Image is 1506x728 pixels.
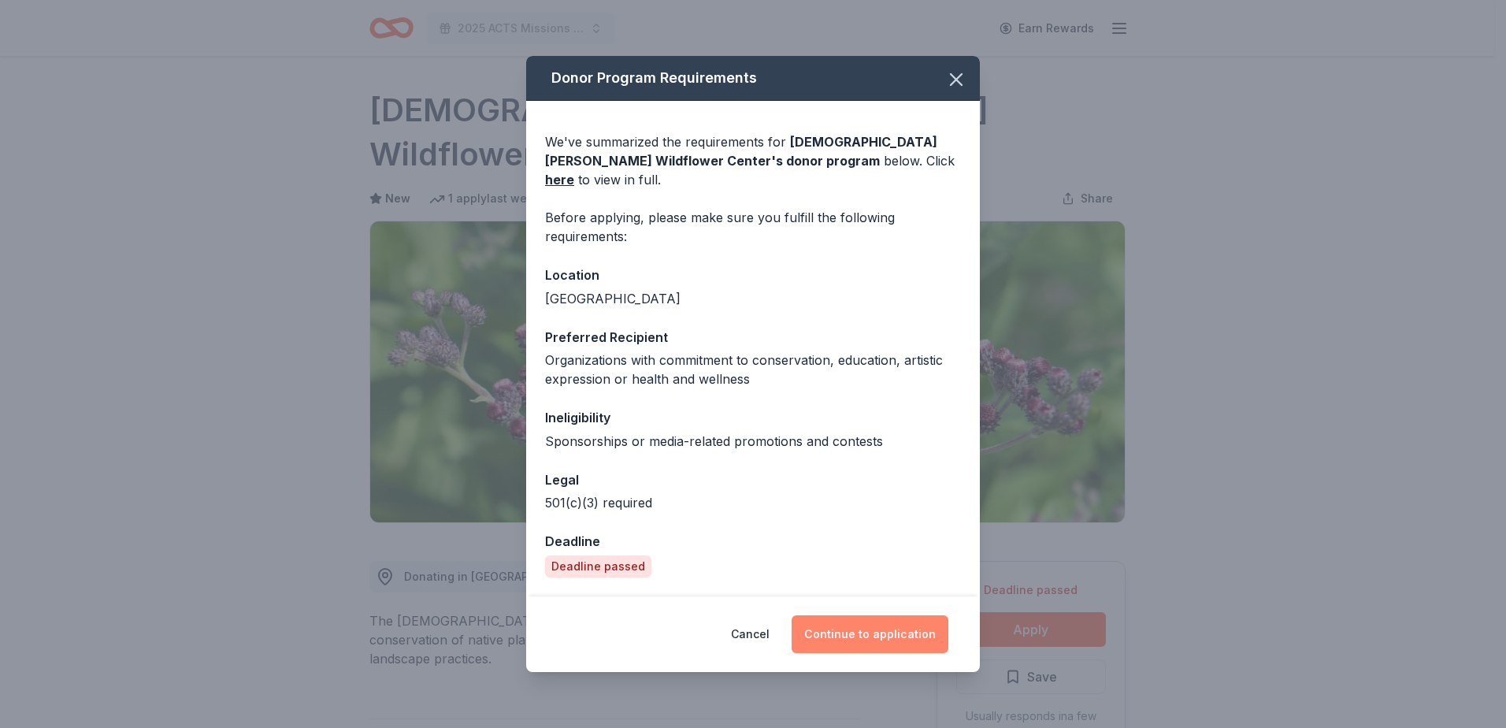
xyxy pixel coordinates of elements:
a: here [545,170,574,189]
div: Location [545,265,961,285]
div: Deadline [545,531,961,552]
div: Deadline passed [545,555,651,578]
div: Preferred Recipient [545,327,961,347]
div: Legal [545,470,961,490]
div: 501(c)(3) required [545,493,961,512]
div: We've summarized the requirements for below. Click to view in full. [545,132,961,189]
div: [GEOGRAPHIC_DATA] [545,289,961,308]
div: Sponsorships or media-related promotions and contests [545,432,961,451]
button: Continue to application [792,615,948,653]
div: Before applying, please make sure you fulfill the following requirements: [545,208,961,246]
div: Donor Program Requirements [526,56,980,101]
div: Organizations with commitment to conservation, education, artistic expression or health and wellness [545,351,961,388]
button: Cancel [731,615,770,653]
div: Ineligibility [545,407,961,428]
